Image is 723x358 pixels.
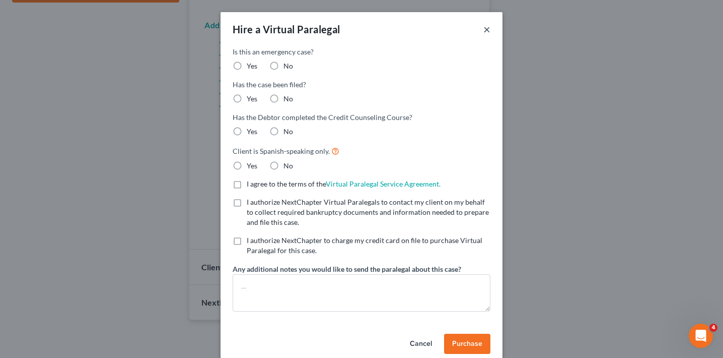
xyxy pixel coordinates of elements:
span: Yes [247,94,257,103]
span: Purchase [452,339,482,348]
span: No [283,94,293,103]
label: Any additional notes you would like to send the paralegal about this case? [233,264,461,274]
span: 4 [709,324,717,332]
div: Hire a Virtual Paralegal [233,22,340,36]
span: No [283,161,293,170]
span: Client is Spanish-speaking only. [233,147,330,155]
span: Yes [247,127,257,136]
button: Cancel [402,334,440,354]
button: × [483,23,490,35]
a: Virtual Paralegal Service Agreement. [326,180,441,188]
span: I authorize NextChapter Virtual Paralegals to contact my client on my behalf to collect required ... [247,198,489,226]
span: Yes [247,62,257,70]
span: No [283,62,293,70]
span: I authorize NextChapter to charge my credit card on file to purchase Virtual Paralegal for this c... [247,236,482,255]
span: I agree to the terms of the [247,180,326,188]
span: No [283,127,293,136]
button: Purchase [444,334,490,354]
span: Has the case been filed? [233,80,306,89]
span: Yes [247,161,257,170]
span: Has the Debtor completed the Credit Counseling Course? [233,113,412,122]
iframe: Intercom live chat [689,324,713,348]
span: Is this an emergency case? [233,47,314,56]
